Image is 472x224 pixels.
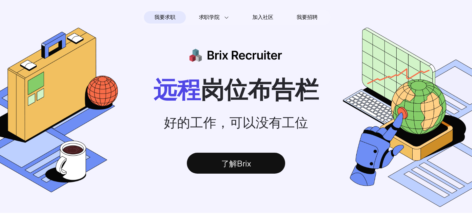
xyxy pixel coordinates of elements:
div: 了解Brix [187,153,285,174]
span: 加入社区 [252,12,273,23]
span: 求职学院 [199,13,220,21]
span: 远程 [153,75,201,104]
span: 我要招聘 [297,13,317,21]
span: 我要求职 [154,12,175,23]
